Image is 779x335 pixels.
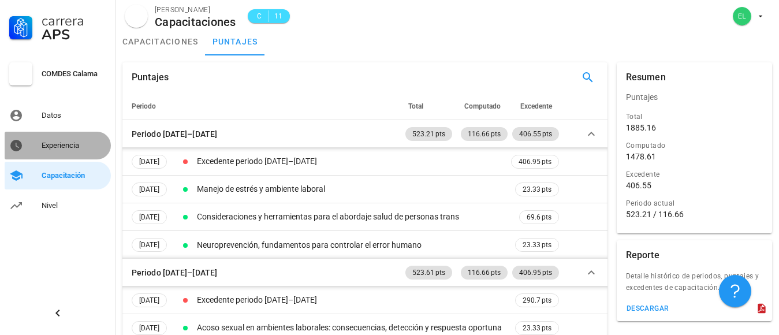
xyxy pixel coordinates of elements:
span: 406.95 pts [519,155,551,168]
div: Detalle histórico de periodos, puntajes y excedentes de capacitación. [617,270,772,300]
div: Nivel [42,201,106,210]
span: [DATE] [139,239,159,251]
span: 523.61 pts [412,266,445,280]
span: 11 [274,10,283,22]
div: Experiencia [42,141,106,150]
div: 1885.16 [626,122,656,133]
th: Computado [454,92,510,120]
span: [DATE] [139,155,159,168]
span: Computado [464,102,501,110]
span: Excedente [520,102,552,110]
span: [DATE] [139,322,159,334]
div: Datos [42,111,106,120]
td: Consideraciones y herramientas para el abordaje salud de personas trans [195,203,509,231]
button: descargar [621,300,674,317]
div: Periodo [DATE]–[DATE] [132,266,217,279]
div: Total [626,111,763,122]
span: [DATE] [139,183,159,196]
span: 23.33 pts [523,239,551,251]
div: Capacitaciones [155,16,236,28]
span: 116.66 pts [468,266,501,280]
span: 69.6 pts [527,211,551,223]
td: Neuroprevención, fundamentos para controlar el error humano [195,231,509,259]
span: 23.33 pts [523,322,551,334]
th: Total [399,92,454,120]
span: 406.55 pts [519,127,552,141]
div: descargar [626,304,669,312]
div: Capacitación [42,171,106,180]
span: [DATE] [139,211,159,224]
a: Nivel [5,192,111,219]
div: Reporte [626,240,659,270]
div: APS [42,28,106,42]
th: Periodo [122,92,399,120]
span: 406.95 pts [519,266,552,280]
a: Datos [5,102,111,129]
div: Puntajes [132,62,169,92]
div: Computado [626,140,763,151]
div: Resumen [626,62,666,92]
span: 290.7 pts [523,294,551,307]
div: 1478.61 [626,151,656,162]
a: Capacitación [5,162,111,189]
span: [DATE] [139,294,159,307]
div: 406.55 [626,180,651,191]
div: COMDES Calama [42,69,106,79]
div: Excedente [626,169,763,180]
div: [PERSON_NAME] [155,4,236,16]
span: 523.21 pts [412,127,445,141]
a: capacitaciones [115,28,206,55]
div: Carrera [42,14,106,28]
div: 523.21 / 116.66 [626,209,763,219]
span: Periodo [132,102,156,110]
a: puntajes [206,28,265,55]
div: Puntajes [617,83,772,111]
span: 116.66 pts [468,127,501,141]
div: avatar [733,7,751,25]
span: 23.33 pts [523,184,551,195]
td: Excedente periodo [DATE]–[DATE] [195,286,513,314]
th: Excedente [510,92,561,120]
span: C [255,10,264,22]
div: Periodo actual [626,198,763,209]
td: Manejo de estrés y ambiente laboral [195,176,509,203]
div: Periodo [DATE]–[DATE] [132,128,217,140]
div: avatar [125,5,148,28]
td: Excedente periodo [DATE]–[DATE] [195,148,509,176]
a: Experiencia [5,132,111,159]
span: Total [408,102,423,110]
